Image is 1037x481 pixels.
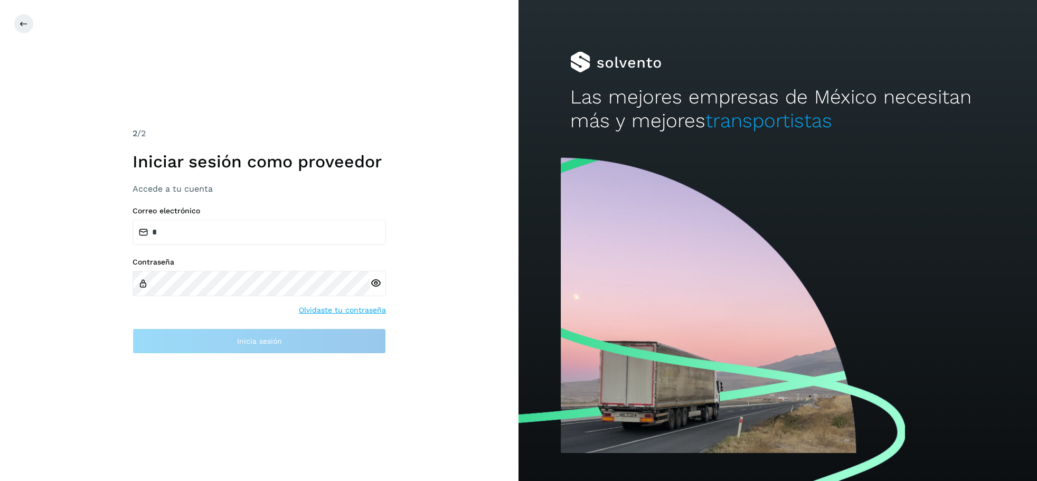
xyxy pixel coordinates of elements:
h3: Accede a tu cuenta [133,184,386,194]
h1: Iniciar sesión como proveedor [133,152,386,172]
a: Olvidaste tu contraseña [299,305,386,316]
span: transportistas [705,109,832,132]
h2: Las mejores empresas de México necesitan más y mejores [570,86,985,133]
label: Contraseña [133,258,386,267]
label: Correo electrónico [133,206,386,215]
div: /2 [133,127,386,140]
span: Inicia sesión [237,337,282,345]
span: 2 [133,128,137,138]
button: Inicia sesión [133,328,386,354]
